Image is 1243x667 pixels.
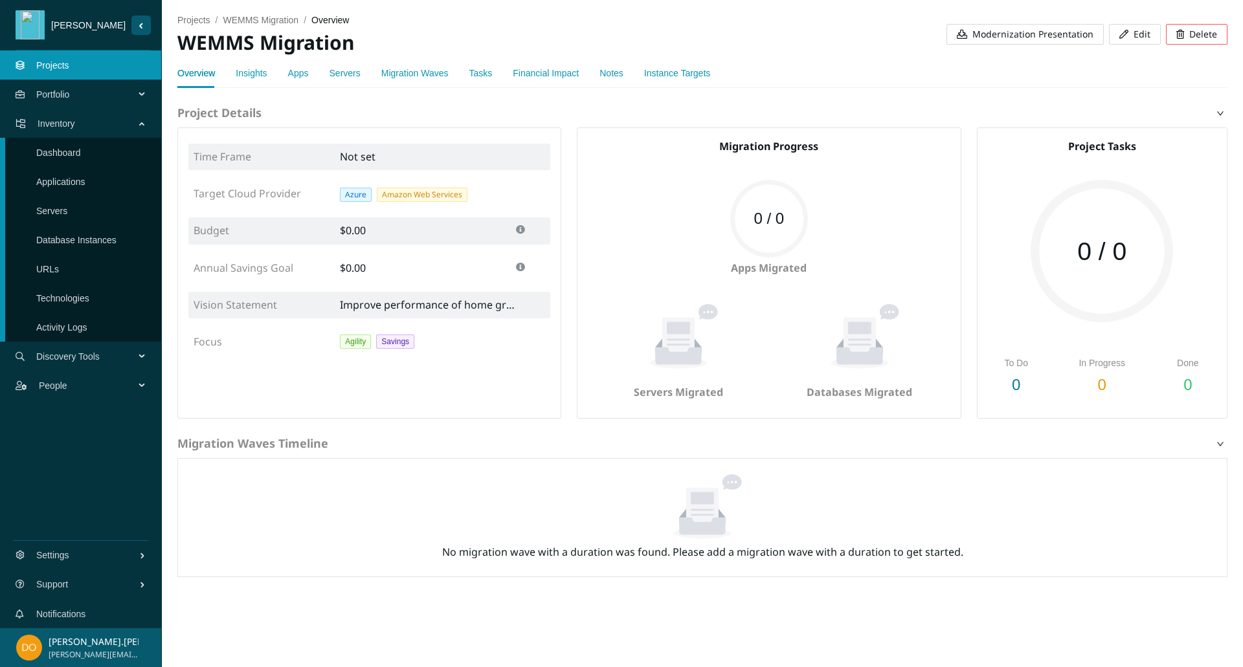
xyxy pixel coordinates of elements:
h2: WEMMS Migration [177,30,702,56]
a: Notifications [36,609,85,619]
img: weed.png [19,10,42,39]
span: $0.00 [340,261,366,275]
span: right [1216,109,1224,117]
img: fc4c020ee9766696075f99ae3046ffd7 [16,635,42,661]
h5: Project Tasks [988,138,1217,154]
a: Database Instances [36,235,117,245]
span: Delete [1189,27,1217,41]
h4: Migration Waves Timeline [177,435,1227,452]
span: 0 [1183,376,1192,393]
p: [PERSON_NAME].[PERSON_NAME] [49,635,139,649]
span: 0 / 0 [730,211,808,226]
div: To Do [988,356,1045,370]
a: Dashboard [36,148,81,158]
a: Financial Impact [513,68,579,78]
span: No migration wave with a duration was found. Please add a migration wave with a duration to get s... [442,545,963,559]
a: URLs [36,264,59,274]
span: 0 [1098,376,1106,393]
a: Notes [599,68,623,78]
a: Technologies [36,293,89,303]
div: Migration Waves Timeline [177,429,1227,458]
div: Done [1159,356,1216,370]
h5: Migration Progress [588,138,950,154]
span: Modernization Presentation [972,27,1093,41]
a: Applications [36,177,85,187]
span: Amazon Web Services [377,188,467,202]
h4: Project Details [177,105,1227,121]
span: Target Cloud Provider [194,186,301,201]
span: overview [311,15,349,25]
span: right [1216,440,1224,448]
span: Edit [1134,27,1150,41]
span: Support [36,565,139,604]
span: 0 [1012,376,1020,393]
button: Edit [1109,24,1161,45]
a: projects [177,15,210,25]
div: Project Details [177,98,1227,127]
span: Improve performance of home grown CRM system by migrating distributed SQL Server backend to the C... [340,297,516,313]
span: [PERSON_NAME][EMAIL_ADDRESS][PERSON_NAME][DOMAIN_NAME] [49,649,139,661]
span: Time Frame [194,149,251,164]
span: Discovery Tools [36,337,140,376]
button: Modernization Presentation [946,24,1104,45]
span: $0.00 [340,223,366,237]
a: Activity Logs [36,322,87,333]
span: Savings [376,334,414,349]
a: Migration Waves [381,68,449,78]
a: Servers [330,68,361,78]
a: Instance Targets [644,68,710,78]
span: 0 / 0 [1031,239,1173,264]
a: Apps [288,68,309,78]
button: Delete [1166,24,1227,45]
span: Annual Savings Goal [194,261,293,275]
h5: Databases Migrated [769,384,950,400]
span: Settings [36,536,139,574]
span: Vision Statement [194,298,277,312]
span: Azure [340,188,372,202]
span: Not set [340,149,375,164]
a: Tasks [469,68,493,78]
span: Focus [194,334,222,349]
span: [PERSON_NAME] [45,18,131,32]
div: In Progress [1045,356,1159,370]
h5: Apps Migrated [588,260,950,276]
span: Inventory [38,104,140,143]
span: People [39,366,140,405]
span: / [304,15,306,25]
span: Agility [340,334,371,349]
a: Servers [36,206,67,216]
span: Budget [194,223,229,237]
a: Insights [236,68,267,78]
a: Projects [36,60,69,71]
a: Overview [177,68,215,78]
span: Portfolio [36,75,140,114]
span: / [216,15,218,25]
h5: Servers Migrated [588,384,769,400]
a: WEMMS Migration [223,15,298,25]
